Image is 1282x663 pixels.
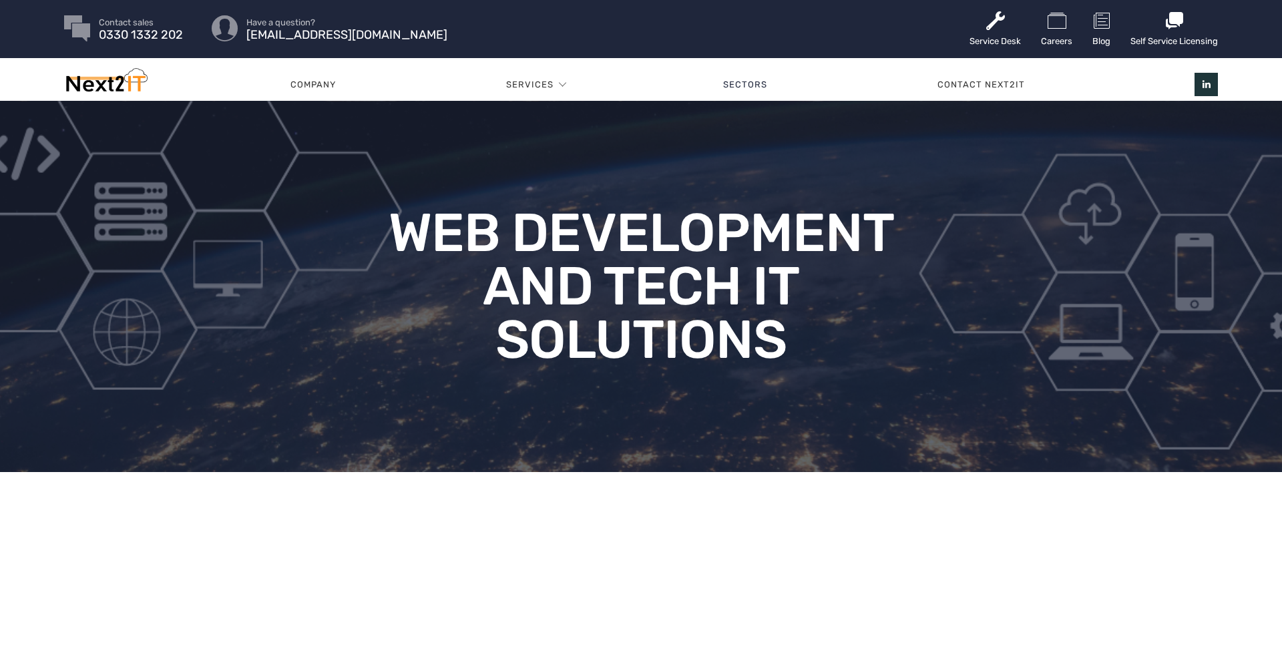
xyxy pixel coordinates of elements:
span: [EMAIL_ADDRESS][DOMAIN_NAME] [246,31,447,39]
span: Have a question? [246,18,447,27]
a: Have a question? [EMAIL_ADDRESS][DOMAIN_NAME] [246,18,447,39]
a: Company [205,65,421,105]
a: Contact Next2IT [853,65,1110,105]
h1: Web Development and Tech IT Solutions [353,206,929,367]
span: Contact sales [99,18,183,27]
a: Services [506,65,554,105]
img: Next2IT [64,68,148,98]
span: 0330 1332 202 [99,31,183,39]
a: Contact sales 0330 1332 202 [99,18,183,39]
a: Sectors [638,65,853,105]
